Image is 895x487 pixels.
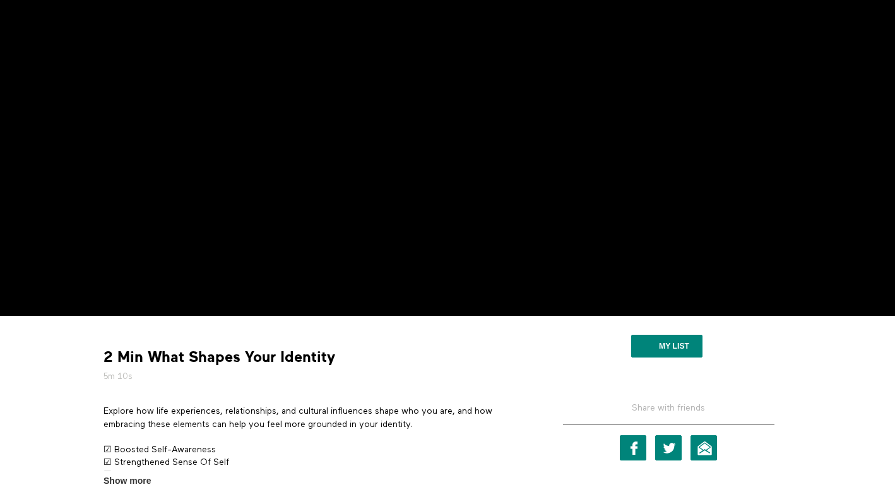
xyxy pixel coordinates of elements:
p: Explore how life experiences, relationships, and cultural influences shape who you are, and how e... [104,405,526,431]
button: My list [631,335,702,358]
h5: 5m 10s [104,370,526,383]
strong: 2 Min What Shapes Your Identity [104,347,335,367]
h5: Share with friends [563,402,774,424]
p: ☑ Boosted Self-Awareness ☑ Strengthened Sense Of Self ☑ Greater Confidence In Personal Growth [104,443,526,482]
a: Facebook [620,435,646,460]
a: Email [691,435,717,460]
a: Twitter [655,435,682,460]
